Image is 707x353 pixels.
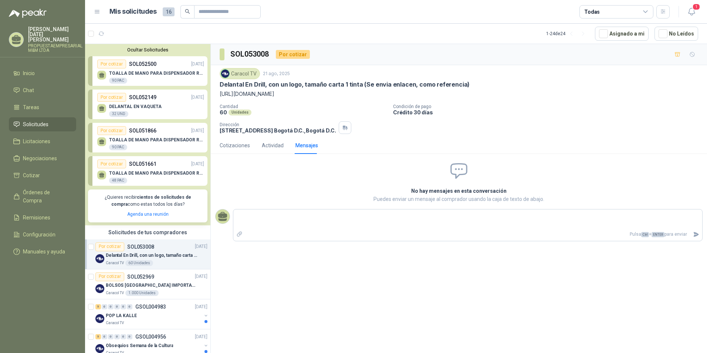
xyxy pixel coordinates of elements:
p: [DATE] [191,61,204,68]
p: ¿Quieres recibir como estas todos los días? [92,194,203,208]
a: Licitaciones [9,134,76,148]
p: Pulsa + para enviar [246,228,690,241]
a: Órdenes de Compra [9,185,76,208]
button: Enviar [690,228,702,241]
button: Ocultar Solicitudes [88,47,207,53]
div: 0 [102,304,107,309]
img: Company Logo [95,254,104,263]
p: POP LA KALLE [106,312,137,319]
span: Ctrl [641,232,649,237]
div: 1 - 24 de 24 [546,28,589,40]
p: [DATE] [195,333,207,340]
div: 60 Unidades [125,260,153,266]
a: Por cotizarSOL052969[DATE] Company LogoBOLSOS [GEOGRAPHIC_DATA] IMPORTADO [GEOGRAPHIC_DATA]-397-1... [85,269,210,299]
span: Tareas [23,103,39,111]
div: Cotizaciones [220,141,250,149]
div: 32 UND [109,111,128,117]
a: Inicio [9,66,76,80]
p: SOL052149 [129,93,156,101]
button: Asignado a mi [595,27,649,41]
h1: Mis solicitudes [109,6,157,17]
div: Ocultar SolicitudesPor cotizarSOL052500[DATE] TOALLA DE MANO PARA DISPENSADOR ROLLO X90 PACPor co... [85,44,210,225]
img: Company Logo [95,284,104,293]
h3: SOL053008 [230,48,270,60]
p: Caracol TV [106,260,124,266]
p: Cantidad [220,104,387,109]
p: [STREET_ADDRESS] Bogotá D.C. , Bogotá D.C. [220,127,336,134]
div: 0 [127,334,132,339]
div: 0 [121,334,126,339]
p: 60 [220,109,227,115]
button: 1 [685,5,698,19]
img: Company Logo [221,70,229,78]
a: Negociaciones [9,151,76,165]
span: Chat [23,86,34,94]
p: Caracol TV [106,320,124,326]
p: Crédito 30 días [393,109,704,115]
p: [PERSON_NAME][DATE] [PERSON_NAME] [28,27,82,42]
span: Órdenes de Compra [23,188,69,205]
p: [DATE] [195,273,207,280]
img: Logo peakr [9,9,47,18]
div: 0 [121,304,126,309]
button: No Leídos [654,27,698,41]
div: 48 PAC [109,178,127,184]
p: Delantal En Drill, con un logo, tamaño carta 1 tinta (Se envia enlacen, como referencia) [106,252,198,259]
div: 0 [108,334,114,339]
p: Dirección [220,122,336,127]
span: Remisiones [23,214,50,222]
a: Solicitudes [9,117,76,131]
p: [DATE] [195,243,207,250]
p: GSOL004983 [135,304,166,309]
h2: No hay mensajes en esta conversación [322,187,595,195]
span: Cotizar [23,171,40,179]
div: Actividad [262,141,284,149]
a: Por cotizarSOL052500[DATE] TOALLA DE MANO PARA DISPENSADOR ROLLO X90 PAC [88,56,207,86]
p: [DATE] [191,94,204,101]
div: 1.000 Unidades [125,290,159,296]
div: Solicitudes de tus compradores [85,225,210,239]
a: Por cotizarSOL051866[DATE] TOALLA DE MANO PARA DISPENSADOR ROLLO X90 PAC [88,123,207,152]
p: [DATE] [195,303,207,310]
a: Por cotizarSOL051661[DATE] TOALLA DE MANO PARA DISPENSADOR ROLLO X48 PAC [88,156,207,186]
p: SOL051866 [129,127,156,135]
div: 0 [127,304,132,309]
p: [DATE] [191,127,204,134]
div: 5 [95,304,101,309]
div: Por cotizar [276,50,310,59]
a: 5 0 0 0 0 0 GSOL004983[DATE] Company LogoPOP LA KALLECaracol TV [95,302,209,326]
span: Configuración [23,231,55,239]
div: 90 PAC [109,144,127,150]
span: ENTER [652,232,664,237]
div: 0 [114,304,120,309]
p: Condición de pago [393,104,704,109]
p: TOALLA DE MANO PARA DISPENSADOR ROLLO X [109,71,204,76]
a: Tareas [9,100,76,114]
a: Remisiones [9,211,76,225]
p: SOL052969 [127,274,154,279]
div: 0 [108,304,114,309]
a: Por cotizarSOL053008[DATE] Company LogoDelantal En Drill, con un logo, tamaño carta 1 tinta (Se e... [85,239,210,269]
span: Solicitudes [23,120,48,128]
p: PROPUESTAEMPRESARIAL M&M LTDA [28,44,82,53]
img: Company Logo [95,344,104,353]
div: Por cotizar [95,242,124,251]
div: 5 [95,334,101,339]
span: Manuales y ayuda [23,248,65,256]
p: 21 ago, 2025 [263,70,290,77]
span: Licitaciones [23,137,50,145]
div: 90 PAC [109,78,127,84]
span: search [185,9,190,14]
p: TOALLA DE MANO PARA DISPENSADOR ROLLO X [109,171,204,176]
p: SOL053008 [127,244,154,249]
a: Configuración [9,228,76,242]
p: Delantal En Drill, con un logo, tamaño carta 1 tinta (Se envia enlacen, como referencia) [220,81,470,88]
a: Por cotizarSOL052149[DATE] DELANTAL EN VAQUETA32 UND [88,90,207,119]
a: Chat [9,83,76,97]
span: 1 [692,3,700,10]
b: cientos de solicitudes de compra [111,195,191,207]
div: 0 [114,334,120,339]
span: 16 [163,7,175,16]
p: TOALLA DE MANO PARA DISPENSADOR ROLLO X [109,137,204,142]
img: Company Logo [95,314,104,323]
